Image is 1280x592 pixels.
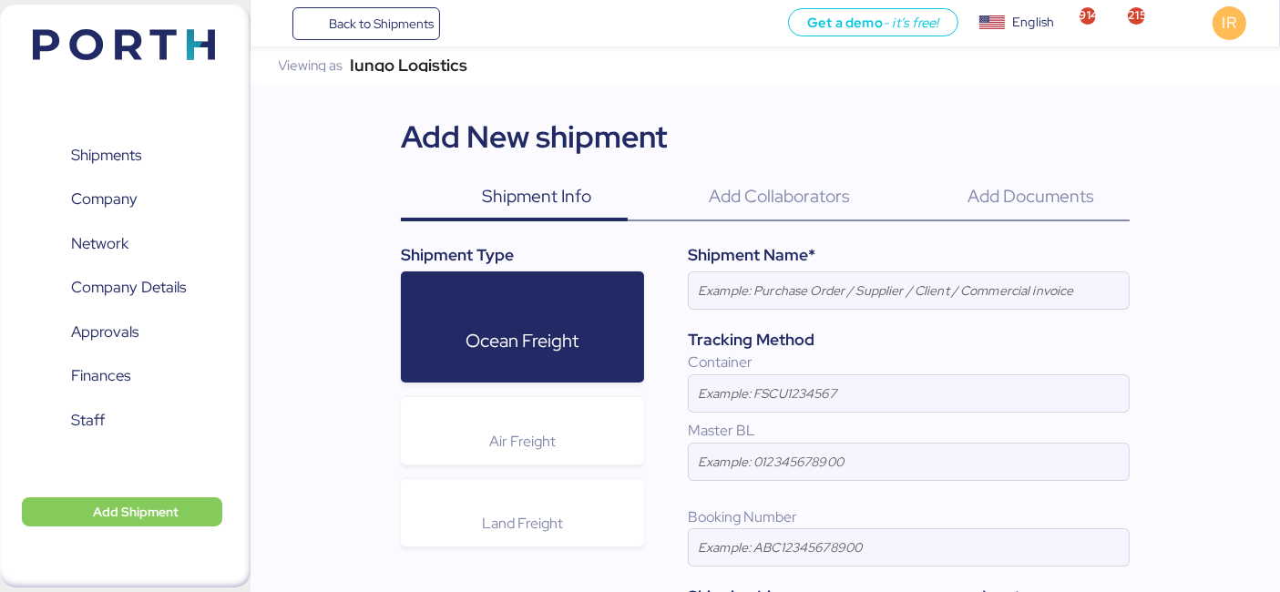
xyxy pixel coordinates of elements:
span: Staff [71,407,105,434]
a: Approvals [12,311,223,352]
span: Approvals [71,319,138,345]
span: Air Freight [489,432,556,451]
span: Back to Shipments [329,13,434,35]
a: Company [12,179,223,220]
span: Company [71,186,138,212]
span: Company Details [71,274,186,301]
span: Add Collaborators [709,184,850,208]
input: Example: 012345678900 [689,444,1129,480]
div: Viewing as [279,59,343,72]
input: Example: Purchase Order / Supplier / Client / Commercial invoice [689,272,1129,309]
span: Add Documents [968,184,1094,208]
span: Master BL [688,421,755,440]
span: Shipments [71,142,141,168]
button: Menu [261,8,292,39]
span: Container [688,352,753,372]
div: Shipment Name* [688,243,1130,267]
span: Add Shipment [93,501,179,523]
div: Add New shipment [401,114,668,159]
span: Ocean Freight [466,329,579,352]
span: Booking Number [688,507,797,526]
a: Staff [12,399,223,441]
input: Example: FSCU1234567 [689,375,1129,412]
span: Land Freight [482,514,563,533]
span: Network [71,230,128,257]
input: Example: ABC12345678900 [689,529,1129,566]
div: English [1012,13,1054,32]
span: Shipment Info [483,184,592,208]
button: Add Shipment [22,497,222,526]
span: Finances [71,362,130,389]
a: Company Details [12,267,223,309]
div: Iungo Logistics [350,59,467,72]
a: Back to Shipments [292,7,441,40]
a: Network [12,222,223,264]
div: Tracking Method [688,328,1130,352]
span: IR [1223,11,1236,35]
a: Finances [12,355,223,397]
div: Shipment Type [401,243,644,267]
a: Shipments [12,134,223,176]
